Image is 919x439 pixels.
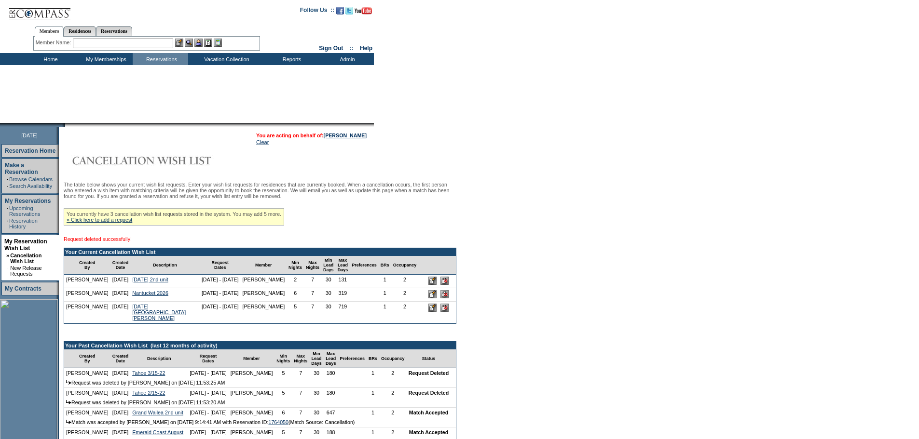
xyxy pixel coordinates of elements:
a: [DATE] [GEOGRAPHIC_DATA] [PERSON_NAME] [132,304,186,321]
span: Request deleted successfully! [64,236,132,242]
td: Preferences [338,349,367,368]
td: 2 [379,388,407,398]
td: Occupancy [391,256,419,275]
td: 1 [367,427,379,437]
td: 319 [336,288,350,302]
td: Description [130,256,200,275]
a: Residences [64,26,96,36]
input: Edit this Request [428,290,437,298]
td: Match was accepted by [PERSON_NAME] on [DATE] 9:14:41 AM with Reservation ID: (Match Source: Canc... [64,417,456,427]
td: Status [406,349,451,368]
td: [PERSON_NAME] [64,302,110,323]
td: 30 [309,388,324,398]
a: Follow us on Twitter [345,10,353,15]
td: 1 [367,408,379,417]
td: [PERSON_NAME] [64,427,110,437]
td: Your Past Cancellation Wish List (last 12 months of activity) [64,342,456,349]
a: Reservation History [9,218,38,229]
td: 2 [391,275,419,288]
td: Member [229,349,275,368]
td: 1 [379,302,391,323]
td: 6 [274,408,292,417]
nobr: [DATE] - [DATE] [202,304,239,309]
td: Reports [263,53,318,65]
td: Request was deleted by [PERSON_NAME] on [DATE] 11:53:20 AM [64,398,456,408]
td: Max Nights [292,349,309,368]
td: 647 [324,408,338,417]
input: Edit this Request [428,304,437,312]
div: Member Name: [36,39,73,47]
a: Tahoe 3/15-22 [132,370,165,376]
a: Tahoe 2/15-22 [132,390,165,396]
td: [PERSON_NAME] [240,275,287,288]
img: arrow.gif [66,380,71,385]
img: arrow.gif [66,400,71,404]
td: [PERSON_NAME] [229,388,275,398]
td: BRs [379,256,391,275]
td: [PERSON_NAME] [229,427,275,437]
td: 2 [287,275,304,288]
td: · [7,183,8,189]
td: 719 [336,302,350,323]
td: [DATE] [110,288,131,302]
td: [PERSON_NAME] [64,368,110,378]
span: You are acting on behalf of: [256,133,367,138]
td: [DATE] [110,302,131,323]
nobr: [DATE] - [DATE] [202,290,239,296]
nobr: [DATE] - [DATE] [190,410,227,415]
td: 5 [274,427,292,437]
td: 7 [304,302,321,323]
td: Home [22,53,77,65]
td: Created By [64,349,110,368]
td: Min Lead Days [309,349,324,368]
td: Request Dates [200,256,241,275]
img: Reservations [204,39,212,47]
td: 5 [274,388,292,398]
td: Min Lead Days [321,256,336,275]
img: Subscribe to our YouTube Channel [355,7,372,14]
td: 1 [379,288,391,302]
div: You currently have 3 cancellation wish list requests stored in the system. You may add 5 more. [64,208,284,226]
td: Your Current Cancellation Wish List [64,248,456,256]
img: promoShadowLeftCorner.gif [62,123,65,127]
a: Become our fan on Facebook [336,10,344,15]
td: Created Date [110,349,131,368]
td: Admin [318,53,374,65]
td: [PERSON_NAME] [64,288,110,302]
td: [DATE] [110,368,131,378]
td: Request Dates [188,349,229,368]
td: 7 [292,388,309,398]
a: Members [35,26,64,37]
td: Reservations [133,53,188,65]
td: 7 [292,368,309,378]
td: 5 [287,302,304,323]
td: Request was deleted by [PERSON_NAME] on [DATE] 11:53:25 AM [64,378,456,388]
a: Sign Out [319,45,343,52]
a: My Reservation Wish List [4,238,47,252]
td: 2 [391,302,419,323]
td: 30 [309,427,324,437]
td: 2 [379,368,407,378]
td: 7 [304,288,321,302]
td: [PERSON_NAME] [64,388,110,398]
a: New Release Requests [10,265,41,277]
td: Min Nights [274,349,292,368]
td: 131 [336,275,350,288]
span: [DATE] [21,133,38,138]
td: 1 [367,368,379,378]
td: 5 [274,368,292,378]
td: Created By [64,256,110,275]
td: Occupancy [379,349,407,368]
td: Member [240,256,287,275]
td: 180 [324,368,338,378]
nobr: Match Accepted [409,410,448,415]
td: [PERSON_NAME] [240,302,287,323]
td: [PERSON_NAME] [229,368,275,378]
a: Subscribe to our YouTube Channel [355,10,372,15]
a: Cancellation Wish List [10,253,41,264]
input: Delete this Request [440,277,449,285]
td: Max Lead Days [324,349,338,368]
td: · [6,265,9,277]
a: Search Availability [9,183,52,189]
td: 7 [304,275,321,288]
